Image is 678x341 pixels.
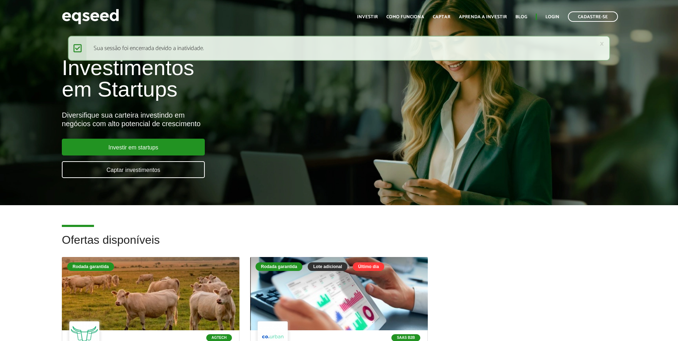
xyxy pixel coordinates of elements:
[459,15,507,19] a: Aprenda a investir
[62,234,616,257] h2: Ofertas disponíveis
[545,15,559,19] a: Login
[62,161,205,178] a: Captar investimentos
[515,15,527,19] a: Blog
[68,36,610,61] div: Sua sessão foi encerrada devido a inatividade.
[433,15,450,19] a: Captar
[357,15,378,19] a: Investir
[62,7,119,26] img: EqSeed
[62,57,390,100] h1: Investimentos em Startups
[353,262,384,271] div: Último dia
[67,262,114,271] div: Rodada garantida
[308,262,347,271] div: Lote adicional
[568,11,618,22] a: Cadastre-se
[256,262,302,271] div: Rodada garantida
[600,40,604,48] a: ×
[62,111,390,128] div: Diversifique sua carteira investindo em negócios com alto potencial de crescimento
[386,15,424,19] a: Como funciona
[62,139,205,155] a: Investir em startups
